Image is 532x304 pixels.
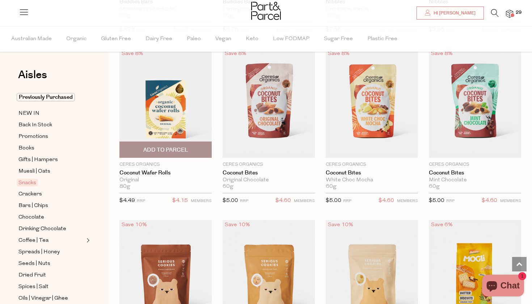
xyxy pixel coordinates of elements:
a: Bars | Chips [18,201,84,210]
span: Gluten Free [101,26,131,52]
a: Coconut Bites [429,170,521,176]
span: Spreads | Honey [18,248,60,257]
span: $4.60 [275,196,291,206]
small: MEMBERS [294,199,315,203]
span: $4.60 [379,196,394,206]
img: Coconut Bites [429,49,521,158]
a: Books [18,144,84,153]
span: Sugar Free [324,26,353,52]
div: Save 8% [429,49,455,59]
span: Plastic Free [367,26,397,52]
span: NEW IN [18,109,39,118]
p: Ceres Organics [223,161,315,168]
div: Save 8% [223,49,249,59]
span: Promotions [18,132,48,141]
span: 60g [429,183,440,190]
div: Save 8% [119,49,145,59]
span: Drinking Chocolate [18,225,66,233]
div: Save 10% [119,220,149,230]
span: Bars | Chips [18,202,48,210]
small: RRP [343,199,351,203]
span: Previously Purchased [17,93,75,101]
span: Back In Stock [18,121,52,130]
div: Mint Chocolate [429,177,521,183]
a: Back In Stock [18,121,84,130]
a: Drinking Chocolate [18,224,84,233]
span: $4.49 [119,198,135,203]
div: White Choc Mocha [326,177,418,183]
span: Hi [PERSON_NAME] [432,10,476,16]
span: 60g [326,183,337,190]
a: Coconut Bites [223,170,315,176]
div: Original [119,177,212,183]
span: Aisles [18,67,47,83]
span: $4.15 [172,196,188,206]
p: Ceres Organics [429,161,521,168]
a: Chocolate [18,213,84,222]
span: Australian Made [11,26,52,52]
a: Dried Fruit [18,271,84,280]
small: MEMBERS [191,199,212,203]
span: Coffee | Tea [18,236,48,245]
img: Part&Parcel [251,2,281,20]
small: MEMBERS [397,199,418,203]
span: Dried Fruit [18,271,46,280]
a: Crackers [18,190,84,199]
a: Spices | Salt [18,282,84,291]
div: Save 6% [429,220,455,230]
span: Add To Parcel [143,146,188,154]
img: Coconut Bites [326,49,418,158]
a: Gifts | Hampers [18,155,84,164]
a: 29 [506,10,513,17]
span: Gifts | Hampers [18,156,58,164]
span: Chocolate [18,213,44,222]
a: Coconut Bites [326,170,418,176]
a: Spreads | Honey [18,248,84,257]
a: Coconut Wafer Rolls [119,170,212,176]
span: Keto [246,26,258,52]
small: RRP [240,199,248,203]
span: Books [18,144,34,153]
span: Organic [66,26,86,52]
span: Low FODMAP [273,26,309,52]
span: Seeds | Nuts [18,259,50,268]
span: Muesli | Oats [18,167,50,176]
span: Oils | Vinegar | Ghee [18,294,68,303]
a: Previously Purchased [18,93,84,102]
span: Paleo [187,26,201,52]
a: Muesli | Oats [18,167,84,176]
span: $5.00 [429,198,444,203]
span: Spices | Salt [18,283,48,291]
inbox-online-store-chat: Shopify online store chat [480,275,526,298]
div: Save 10% [326,220,355,230]
span: Crackers [18,190,42,199]
span: 80g [119,183,130,190]
img: Coconut Bites [223,49,315,158]
button: Add To Parcel [119,142,212,158]
small: MEMBERS [500,199,521,203]
span: 29 [514,9,523,16]
small: RRP [446,199,455,203]
div: Save 8% [326,49,352,59]
div: Original Chocolate [223,177,315,183]
p: Ceres Organics [326,161,418,168]
a: Snacks [18,178,84,187]
a: NEW IN [18,109,84,118]
span: 60g [223,183,233,190]
span: $5.00 [326,198,341,203]
a: Coffee | Tea [18,236,84,245]
span: Snacks [17,179,38,186]
span: $5.00 [223,198,238,203]
a: Promotions [18,132,84,141]
div: Save 10% [223,220,252,230]
a: Aisles [18,69,47,88]
p: Ceres Organics [119,161,212,168]
button: Expand/Collapse Coffee | Tea [85,236,90,245]
span: Dairy Free [145,26,172,52]
small: RRP [137,199,145,203]
span: $4.60 [482,196,497,206]
a: Hi [PERSON_NAME] [417,7,484,20]
a: Oils | Vinegar | Ghee [18,294,84,303]
span: Vegan [215,26,231,52]
a: Seeds | Nuts [18,259,84,268]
